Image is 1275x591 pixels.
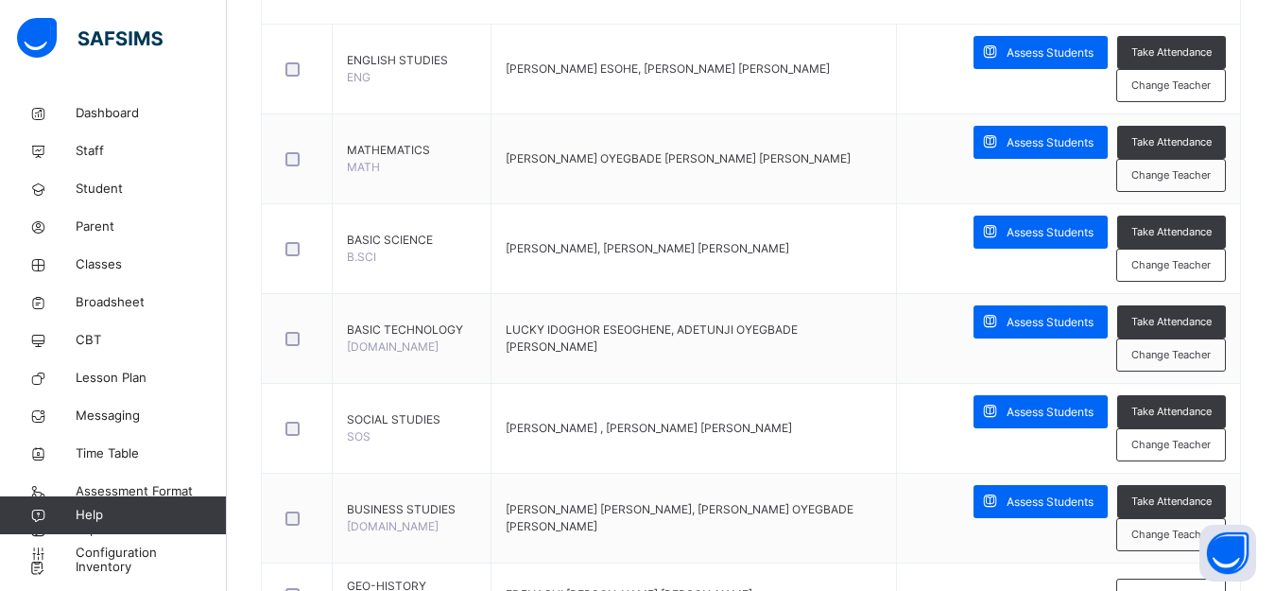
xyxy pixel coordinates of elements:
span: [PERSON_NAME], [PERSON_NAME] [PERSON_NAME] [506,241,789,255]
span: BASIC SCIENCE [347,232,476,249]
span: [DOMAIN_NAME] [347,519,439,533]
span: Assess Students [1007,224,1094,241]
span: Assess Students [1007,404,1094,421]
span: [PERSON_NAME] OYEGBADE [PERSON_NAME] [PERSON_NAME] [506,151,851,165]
span: Assess Students [1007,494,1094,511]
span: Dashboard [76,104,227,123]
span: [PERSON_NAME] ESOHE, [PERSON_NAME] [PERSON_NAME] [506,61,830,76]
span: MATHEMATICS [347,142,476,159]
span: [DOMAIN_NAME] [347,339,439,354]
span: Take Attendance [1131,404,1212,420]
span: LUCKY IDOGHOR ESEOGHENE, ADETUNJI OYEGBADE [PERSON_NAME] [506,322,798,354]
span: Change Teacher [1131,257,1211,273]
span: BUSINESS STUDIES [347,501,476,518]
span: Take Attendance [1131,314,1212,330]
span: SOS [347,429,370,443]
span: MATH [347,160,380,174]
span: Change Teacher [1131,167,1211,183]
span: Help [76,506,226,525]
span: Messaging [76,407,227,426]
span: Staff [76,142,227,161]
span: Change Teacher [1131,437,1211,453]
span: Assess Students [1007,44,1094,61]
span: [PERSON_NAME] , [PERSON_NAME] [PERSON_NAME] [506,421,792,435]
span: Assess Students [1007,134,1094,151]
span: Student [76,180,227,199]
span: Change Teacher [1131,347,1211,363]
span: Parent [76,217,227,236]
span: B.SCI [347,250,376,264]
img: safsims [17,18,163,58]
span: BASIC TECHNOLOGY [347,322,476,339]
span: Time Table [76,444,227,463]
span: CBT [76,331,227,350]
span: Assessment Format [76,482,227,501]
span: Change Teacher [1131,527,1211,543]
span: Take Attendance [1131,134,1212,150]
span: Assess Students [1007,314,1094,331]
span: [PERSON_NAME] [PERSON_NAME], [PERSON_NAME] OYEGBADE [PERSON_NAME] [506,502,853,533]
span: SOCIAL STUDIES [347,411,476,428]
span: Take Attendance [1131,494,1212,510]
span: ENG [347,70,370,84]
span: Broadsheet [76,293,227,312]
span: Classes [76,255,227,274]
span: Lesson Plan [76,369,227,388]
span: Take Attendance [1131,44,1212,61]
span: Change Teacher [1131,78,1211,94]
span: Take Attendance [1131,224,1212,240]
span: Configuration [76,544,226,563]
span: ENGLISH STUDIES [347,52,476,69]
button: Open asap [1199,525,1256,582]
